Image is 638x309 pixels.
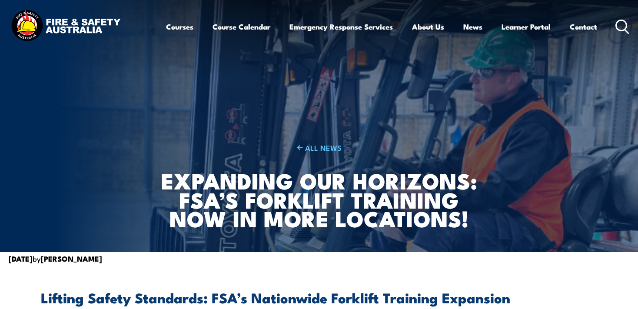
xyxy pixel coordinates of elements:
[166,15,193,38] a: Courses
[289,15,393,38] a: Emergency Response Services
[463,15,482,38] a: News
[9,253,33,264] strong: [DATE]
[41,286,510,308] strong: Lifting Safety Standards: FSA’s Nationwide Forklift Training Expansion
[412,15,444,38] a: About Us
[148,171,490,227] h1: Expanding Our Horizons: FSA’s Forklift Training Now in More Locations!
[9,253,102,264] span: by
[213,15,270,38] a: Course Calendar
[148,143,490,153] a: ALL NEWS
[502,15,551,38] a: Learner Portal
[570,15,597,38] a: Contact
[41,253,102,264] strong: [PERSON_NAME]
